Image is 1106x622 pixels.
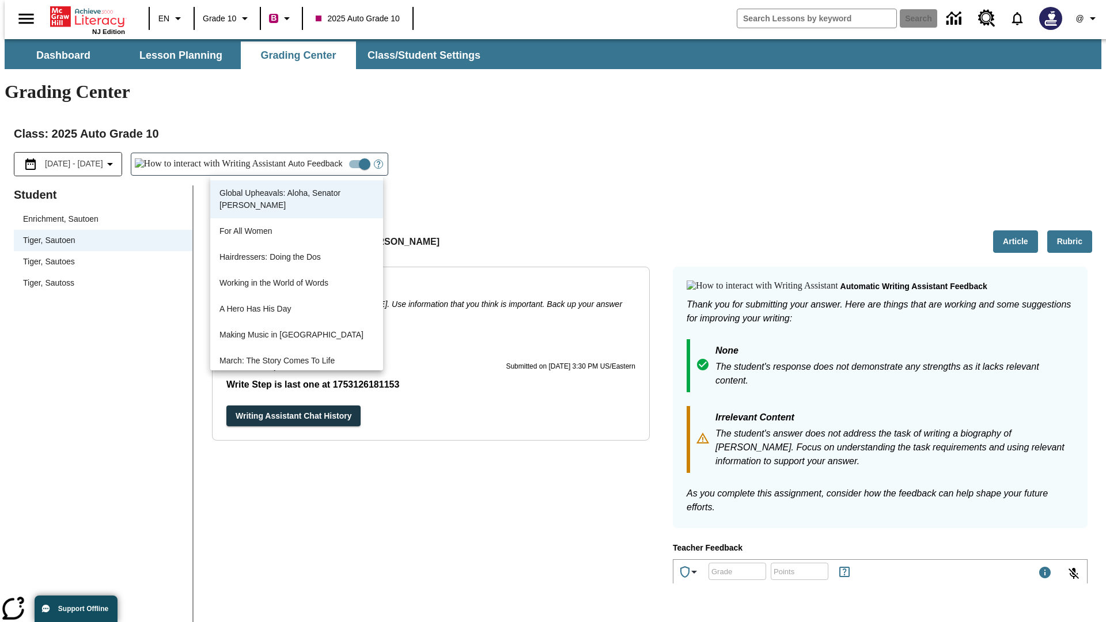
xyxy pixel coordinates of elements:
p: For All Women [219,225,374,237]
p: Working in the World of Words [219,277,374,289]
p: Hairdressers: Doing the Dos [219,251,374,263]
p: March: The Story Comes To Life [219,355,374,367]
p: Making Music in [GEOGRAPHIC_DATA] [219,329,374,341]
p: A Hero Has His Day [219,303,374,315]
p: Global Upheavals: Aloha, Senator [PERSON_NAME] [219,187,374,211]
